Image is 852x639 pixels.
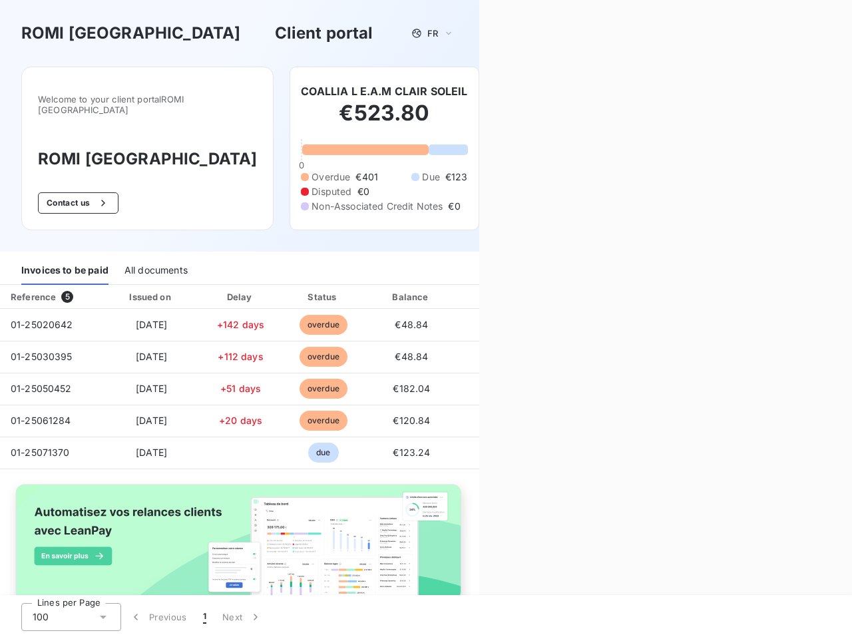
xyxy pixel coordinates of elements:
div: Invoices to be paid [21,257,108,285]
span: €123.24 [393,447,430,458]
span: Non-Associated Credit Notes [312,200,443,213]
div: Reference [11,292,56,302]
span: €401 [355,170,378,184]
span: due [308,443,338,463]
span: 100 [33,610,49,624]
button: Next [214,603,270,631]
span: €123 [445,170,468,184]
span: €0 [448,200,460,213]
span: +51 days [220,383,261,394]
span: Welcome to your client portal ROMI [GEOGRAPHIC_DATA] [38,94,257,115]
span: Disputed [312,185,351,198]
span: FR [427,28,438,39]
span: overdue [300,315,347,335]
span: 01-25030395 [11,351,73,362]
div: Issued on [105,290,197,304]
span: +112 days [218,351,263,362]
span: overdue [300,411,347,431]
div: Balance [368,290,455,304]
div: PDF [460,290,527,304]
span: €48.84 [395,319,428,330]
span: €0 [357,185,369,198]
span: €48.84 [395,351,428,362]
span: overdue [300,379,347,399]
span: overdue [300,347,347,367]
span: €182.04 [393,383,430,394]
span: Overdue [312,170,350,184]
div: Delay [203,290,279,304]
span: +20 days [219,415,262,426]
span: [DATE] [136,447,167,458]
span: 5 [61,291,73,303]
span: +142 days [217,319,264,330]
h3: Client portal [275,21,373,45]
h6: COALLIA L E.A.M CLAIR SOLEIL [301,83,467,99]
span: 01-25050452 [11,383,72,394]
h2: €523.80 [301,100,467,140]
span: [DATE] [136,351,167,362]
button: Contact us [38,192,118,214]
img: banner [5,477,474,620]
h3: ROMI [GEOGRAPHIC_DATA] [38,147,257,171]
span: 01-25020642 [11,319,73,330]
button: 1 [195,603,214,631]
span: 0 [299,160,304,170]
span: 01-25061284 [11,415,71,426]
span: [DATE] [136,319,167,330]
span: €120.84 [393,415,430,426]
h3: ROMI [GEOGRAPHIC_DATA] [21,21,240,45]
span: [DATE] [136,383,167,394]
span: 01-25071370 [11,447,70,458]
span: Due [422,170,439,184]
div: Status [284,290,363,304]
button: Previous [121,603,195,631]
span: 1 [203,610,206,624]
span: [DATE] [136,415,167,426]
div: All documents [124,257,188,285]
